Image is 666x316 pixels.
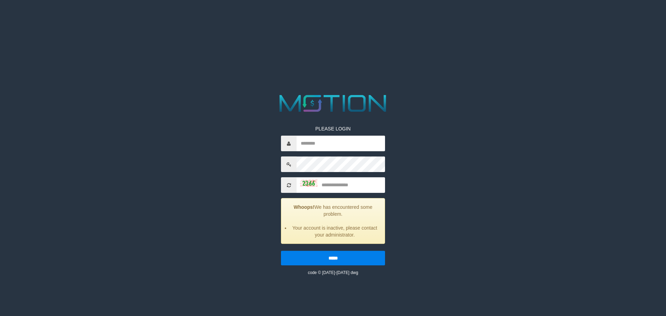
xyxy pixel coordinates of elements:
[290,224,379,238] li: Your account is inactive, please contact your administrator.
[308,270,358,275] small: code © [DATE]-[DATE] dwg
[300,180,317,187] img: captcha
[275,92,391,115] img: MOTION_logo.png
[281,198,385,244] div: We has encountered some problem.
[294,204,315,210] strong: Whoops!
[281,125,385,132] p: PLEASE LOGIN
